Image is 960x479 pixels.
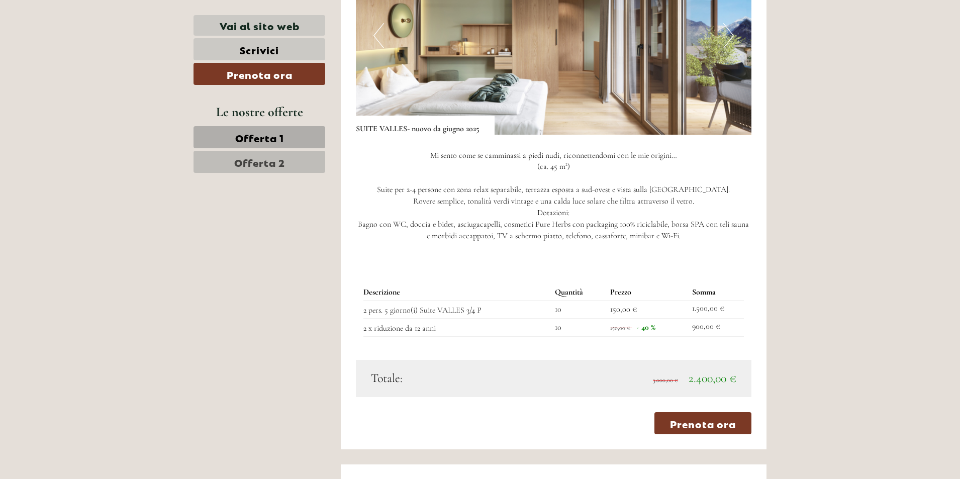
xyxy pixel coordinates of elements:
[234,155,285,169] span: Offerta 2
[654,412,751,434] a: Prenota ora
[356,150,752,242] p: Mi sento come se camminassi a piedi nudi, riconnettendomi con le mie origini… (ca. 45 m²) Suite p...
[194,103,325,121] div: Le nostre offerte
[688,301,744,319] td: 1.500,00 €
[637,322,655,332] span: - 40 %
[373,23,384,48] button: Previous
[610,324,630,331] span: 150,00 €
[194,63,325,85] a: Prenota ora
[653,376,678,384] span: 3.000,00 €
[689,371,736,386] span: 2.400,00 €
[194,38,325,60] a: Scrivici
[551,319,607,337] td: 10
[8,27,139,58] div: Buon giorno, come possiamo aiutarla?
[688,319,744,337] td: 900,00 €
[363,301,551,319] td: 2 pers. 5 giorno(i) Suite VALLES 3/4 P
[15,29,134,37] div: [GEOGRAPHIC_DATA]
[363,319,551,337] td: 2 x riduzione da 12 anni
[363,284,551,300] th: Descrizione
[688,284,744,300] th: Somma
[194,15,325,36] a: Vai al sito web
[610,304,637,314] span: 150,00 €
[363,370,554,387] div: Totale:
[170,8,226,25] div: mercoledì
[356,116,495,135] div: SUITE VALLES- nuovo da giugno 2025
[551,284,607,300] th: Quantità
[723,23,734,48] button: Next
[15,49,134,56] small: 16:29
[337,260,396,282] button: Invia
[235,130,284,144] span: Offerta 1
[606,284,688,300] th: Prezzo
[551,301,607,319] td: 10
